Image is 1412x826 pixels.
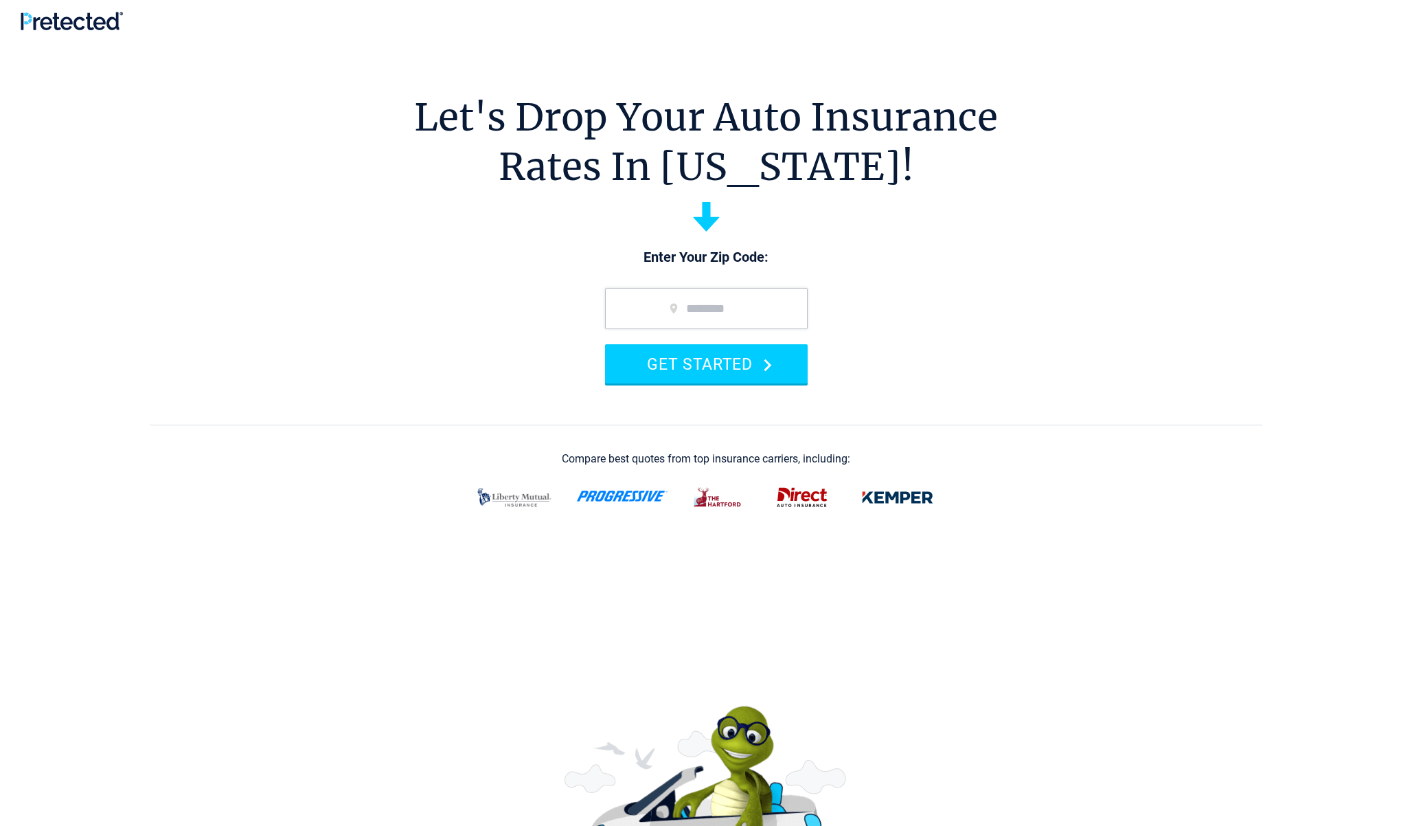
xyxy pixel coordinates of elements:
h1: Let's Drop Your Auto Insurance Rates In [US_STATE]! [414,93,998,192]
button: GET STARTED [605,344,808,383]
img: kemper [852,480,943,515]
div: Compare best quotes from top insurance carriers, including: [562,453,850,465]
img: progressive [576,491,668,502]
img: direct [768,480,836,515]
img: liberty [469,480,560,515]
img: thehartford [685,480,752,515]
input: zip code [605,288,808,329]
p: Enter Your Zip Code: [591,248,821,267]
img: Pretected Logo [21,12,123,30]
